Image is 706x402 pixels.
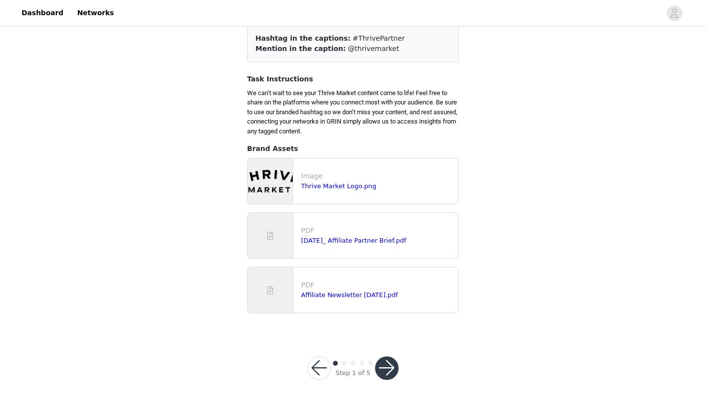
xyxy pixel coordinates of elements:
[301,226,454,236] p: PDF
[301,237,406,244] a: [DATE]_ Affiliate Partner Brief.pdf
[335,368,370,378] div: Step 1 of 5
[16,2,69,24] a: Dashboard
[255,45,346,52] span: Mention in the caption:
[670,5,679,21] div: avatar
[301,291,398,299] a: Affiliate Newsletter [DATE].pdf
[255,34,351,42] span: Hashtag in the captions:
[247,89,457,135] span: We can’t wait to see your Thrive Market content come to life! Feel free to share on the platforms...
[247,74,459,84] h4: Task Instructions
[71,2,120,24] a: Networks
[301,182,377,190] a: Thrive Market Logo.png
[301,280,454,290] p: PDF
[353,34,405,42] span: #ThrivePartner
[348,45,400,52] span: @thrivemarket
[248,158,293,204] img: file
[301,171,454,181] p: Image
[247,144,459,154] h4: Brand Assets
